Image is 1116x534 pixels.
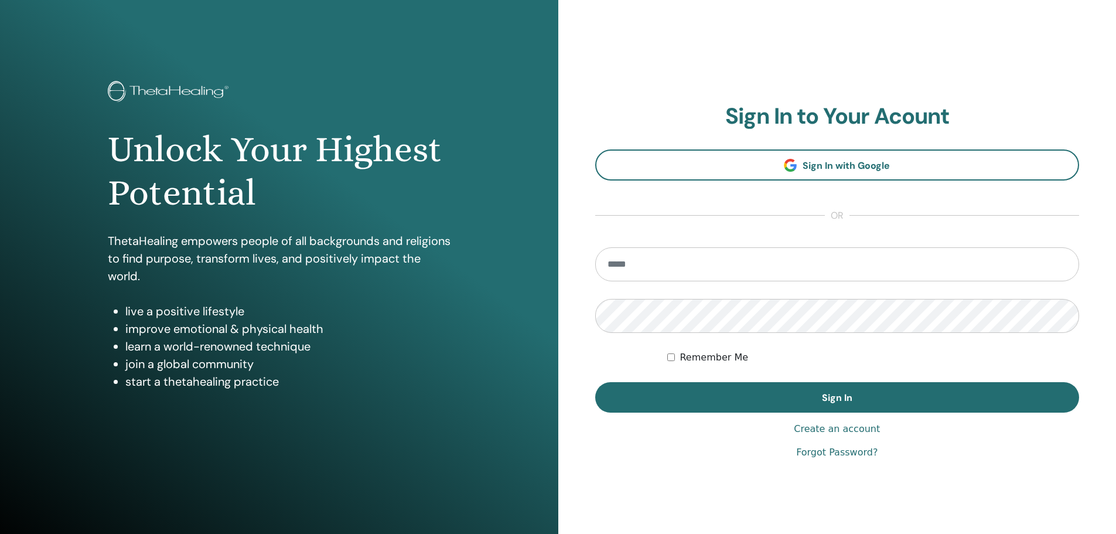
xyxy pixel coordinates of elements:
a: Sign In with Google [595,149,1080,181]
li: start a thetahealing practice [125,373,451,390]
a: Create an account [794,422,880,436]
span: or [825,209,849,223]
button: Sign In [595,382,1080,413]
p: ThetaHealing empowers people of all backgrounds and religions to find purpose, transform lives, a... [108,232,451,285]
a: Forgot Password? [796,445,878,460]
h1: Unlock Your Highest Potential [108,128,451,215]
h2: Sign In to Your Acount [595,103,1080,130]
div: Keep me authenticated indefinitely or until I manually logout [667,351,1079,365]
label: Remember Me [680,351,748,365]
li: join a global community [125,355,451,373]
li: improve emotional & physical health [125,320,451,338]
li: learn a world-renowned technique [125,338,451,355]
li: live a positive lifestyle [125,302,451,320]
span: Sign In with Google [803,159,890,172]
span: Sign In [822,392,852,404]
